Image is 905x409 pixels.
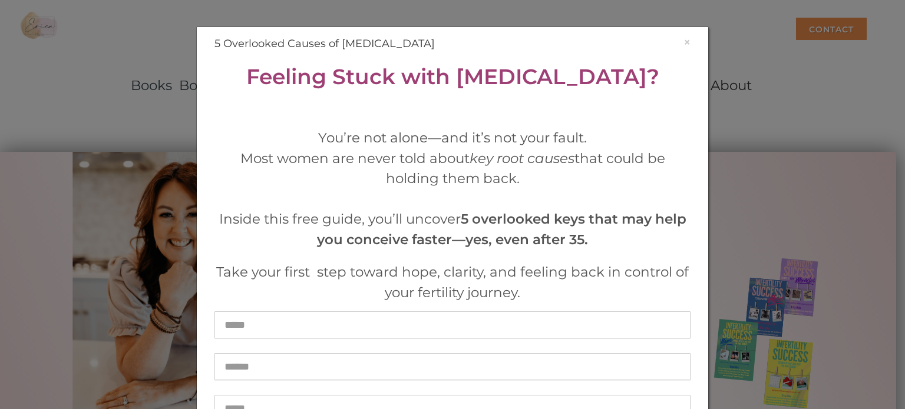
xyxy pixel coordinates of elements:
h4: 5 Overlooked Causes of [MEDICAL_DATA] [214,36,691,52]
button: × [683,36,691,48]
strong: Feeling Stuck with [MEDICAL_DATA]? [246,64,659,89]
strong: 5 overlooked keys that may help you conceive faster—yes, even after 35. [317,211,686,248]
span: You’re not alone—and it’s not your fault. [318,129,587,146]
span: Inside this free guide, you’ll uncover [219,211,686,248]
em: key root causes [470,150,574,167]
span: Take your first step toward hope, clarity, and feeling back in control of your fertility journey. [216,264,689,301]
span: Most women are never told about that could be holding them back. [240,150,665,187]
